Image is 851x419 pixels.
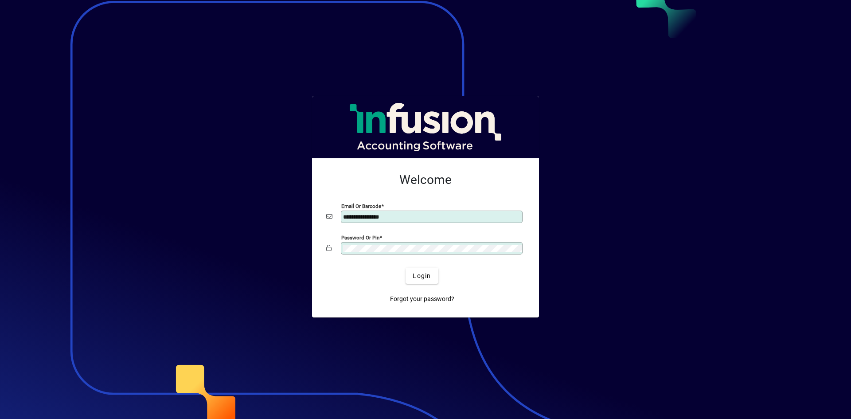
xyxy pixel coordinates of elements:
span: Login [413,271,431,281]
h2: Welcome [326,172,525,188]
mat-label: Password or Pin [341,235,379,241]
mat-label: Email or Barcode [341,203,381,209]
button: Login [406,268,438,284]
a: Forgot your password? [386,291,458,307]
span: Forgot your password? [390,294,454,304]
